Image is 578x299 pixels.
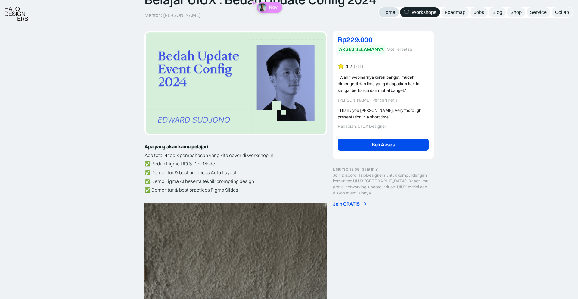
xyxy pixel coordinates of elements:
[144,151,327,160] p: Ada total 4 topik pembahasan yang kita cover di workshop ini:
[493,9,502,15] div: Blog
[339,46,384,52] div: AKSES SELAMANYA
[445,9,465,15] div: Roadmap
[333,201,433,207] a: Join GRATIS
[412,9,436,15] div: Workshops
[474,9,484,15] div: Jobs
[338,36,429,43] div: Rp229.000
[552,7,573,17] a: Collab
[530,9,547,15] div: Service
[555,9,569,15] div: Collab
[338,139,429,151] a: Beli Akses
[333,166,433,196] div: Belum bisa beli saat ini? Join Discord HaloDesigners untuk kumpul dengan komunitas UI UX [GEOGRAP...
[269,5,278,10] p: Novi
[489,7,506,17] a: Blog
[511,9,522,15] div: Shop
[441,7,469,17] a: Roadmap
[338,98,429,103] div: [PERSON_NAME], Pencari Kerja
[507,7,525,17] a: Shop
[144,143,208,149] strong: Apa yang akan kamu pelajari
[338,124,429,129] div: Rahadian, UI UX Designer
[379,7,399,17] a: Home
[144,159,327,194] p: ✅ Bedah Figma UI3 & Dev Mode ✅ Demo fitur & best practices Auto Layout ✅ Demo Figma AI beserta te...
[470,7,488,17] a: Jobs
[527,7,550,17] a: Service
[345,63,353,70] div: 4.7
[387,47,412,52] div: Slot Terbatas
[338,74,429,94] div: "Wahh webinarnya keren banget, mudah dimengerti dan ilmu yang didapatkan hari ini sangat berharga...
[338,107,429,121] div: "Thank you [PERSON_NAME], Very thorough presentation in a short time"
[144,12,200,18] p: Mentor : [PERSON_NAME]
[382,9,395,15] div: Home
[354,63,363,70] div: (61)
[144,194,327,203] p: ‍
[400,7,440,17] a: Workshops
[333,201,360,207] div: Join GRATIS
